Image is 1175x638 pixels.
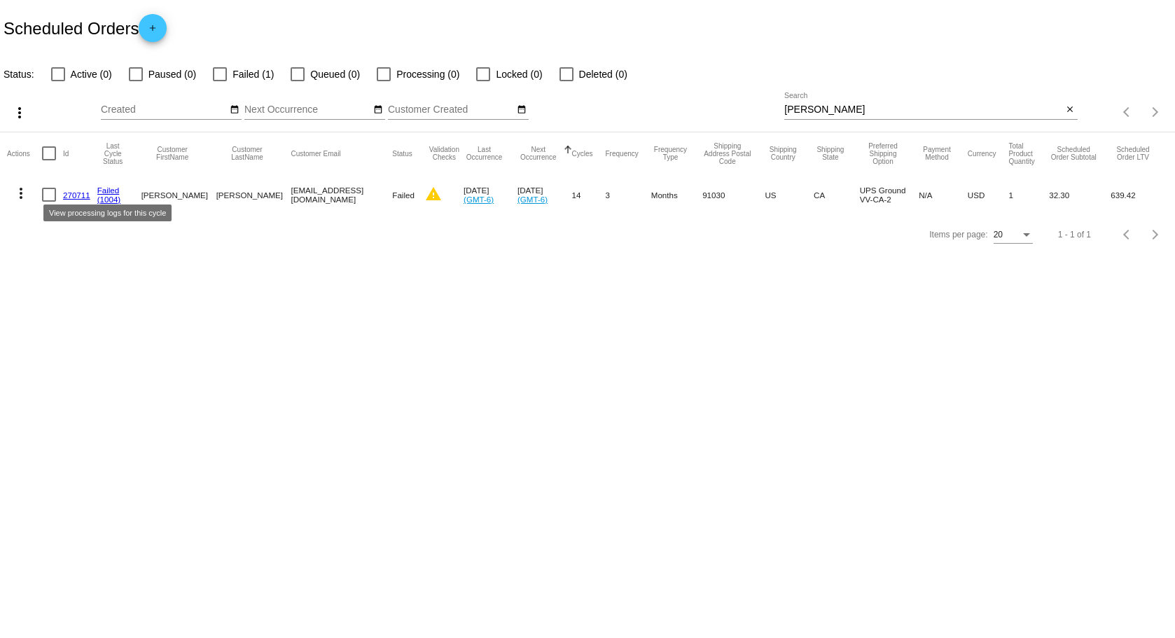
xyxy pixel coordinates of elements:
[517,195,548,204] a: (GMT-6)
[1141,98,1169,126] button: Next page
[244,104,370,116] input: Next Occurrence
[496,66,542,83] span: Locked (0)
[4,14,167,42] h2: Scheduled Orders
[702,174,765,215] mat-cell: 91030
[606,149,639,158] button: Change sorting for Frequency
[97,186,120,195] a: Failed
[814,146,847,161] button: Change sorting for ShippingState
[517,146,559,161] button: Change sorting for NextOccurrenceUtc
[1113,98,1141,126] button: Previous page
[97,142,129,165] button: Change sorting for LastProcessingCycleId
[651,174,702,215] mat-cell: Months
[860,142,907,165] button: Change sorting for PreferredShippingOption
[968,174,1009,215] mat-cell: USD
[392,190,415,200] span: Failed
[1049,146,1098,161] button: Change sorting for Subtotal
[1008,132,1049,174] mat-header-cell: Total Product Quantity
[144,23,161,40] mat-icon: add
[388,104,514,116] input: Customer Created
[141,174,216,215] mat-cell: [PERSON_NAME]
[63,190,90,200] a: 270711
[392,149,412,158] button: Change sorting for Status
[968,149,996,158] button: Change sorting for CurrencyIso
[994,230,1033,240] mat-select: Items per page:
[1113,221,1141,249] button: Previous page
[7,132,42,174] mat-header-cell: Actions
[13,185,29,202] mat-icon: more_vert
[814,174,860,215] mat-cell: CA
[919,146,955,161] button: Change sorting for PaymentMethod.Type
[148,66,196,83] span: Paused (0)
[425,186,442,202] mat-icon: warning
[101,104,227,116] input: Created
[606,174,651,215] mat-cell: 3
[216,146,279,161] button: Change sorting for CustomerLastName
[464,146,505,161] button: Change sorting for LastOccurrenceUtc
[1008,174,1049,215] mat-cell: 1
[425,132,464,174] mat-header-cell: Validation Checks
[310,66,360,83] span: Queued (0)
[396,66,459,83] span: Processing (0)
[232,66,274,83] span: Failed (1)
[63,149,69,158] button: Change sorting for Id
[579,66,627,83] span: Deleted (0)
[11,104,28,121] mat-icon: more_vert
[230,104,239,116] mat-icon: date_range
[97,195,121,204] a: (1004)
[71,66,112,83] span: Active (0)
[784,104,1062,116] input: Search
[994,230,1003,240] span: 20
[860,174,919,215] mat-cell: UPS Ground VV-CA-2
[1063,103,1078,118] button: Clear
[919,174,968,215] mat-cell: N/A
[464,174,517,215] mat-cell: [DATE]
[702,142,752,165] button: Change sorting for ShippingPostcode
[1111,146,1155,161] button: Change sorting for LifetimeValue
[141,146,204,161] button: Change sorting for CustomerFirstName
[1111,174,1168,215] mat-cell: 639.42
[572,174,606,215] mat-cell: 14
[1058,230,1091,240] div: 1 - 1 of 1
[651,146,690,161] button: Change sorting for FrequencyType
[291,174,392,215] mat-cell: [EMAIL_ADDRESS][DOMAIN_NAME]
[1049,174,1111,215] mat-cell: 32.30
[373,104,383,116] mat-icon: date_range
[216,174,291,215] mat-cell: [PERSON_NAME]
[4,69,34,80] span: Status:
[929,230,987,240] div: Items per page:
[1065,104,1075,116] mat-icon: close
[517,104,527,116] mat-icon: date_range
[464,195,494,204] a: (GMT-6)
[517,174,572,215] mat-cell: [DATE]
[291,149,340,158] button: Change sorting for CustomerEmail
[765,174,814,215] mat-cell: US
[572,149,593,158] button: Change sorting for Cycles
[1141,221,1169,249] button: Next page
[765,146,801,161] button: Change sorting for ShippingCountry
